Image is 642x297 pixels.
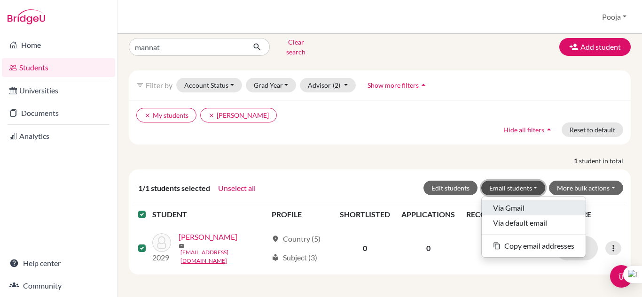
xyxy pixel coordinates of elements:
i: arrow_drop_up [419,80,428,90]
button: Reset to default [562,122,623,137]
th: SHORTLISTED [334,203,396,226]
button: Unselect all [218,182,256,194]
a: Documents [2,104,115,122]
a: [PERSON_NAME] [179,231,237,243]
th: PROFILE [266,203,335,226]
button: Pooja [598,8,631,26]
i: clear [144,112,151,119]
a: Help center [2,254,115,273]
button: clear[PERSON_NAME] [200,108,277,122]
button: content_copyCopy email addresses [482,238,586,253]
span: student in total [579,156,631,166]
a: [EMAIL_ADDRESS][DOMAIN_NAME] [180,248,267,265]
p: 0 [466,243,544,254]
span: Hide all filters [503,126,544,134]
span: mail [179,243,184,249]
span: location_on [272,235,279,243]
button: Account Status [176,78,242,92]
button: Via Gmail [482,200,586,215]
th: SEE MORE [549,203,627,226]
span: Filter by [146,81,172,90]
button: Clear search [270,35,322,59]
a: Universities [2,81,115,100]
th: STUDENT [152,203,266,226]
button: Edit students [423,181,478,195]
img: raval, mannat [152,233,171,252]
ul: Email students [481,196,586,258]
i: clear [208,112,215,119]
button: Email students [481,181,546,195]
button: Hide all filtersarrow_drop_up [495,122,562,137]
td: 0 [334,226,396,271]
th: RECOMMENDATIONS [461,203,549,226]
i: content_copy [493,242,501,250]
th: APPLICATIONS [396,203,461,226]
input: Find student by name... [129,38,245,56]
div: Subject (3) [272,252,317,263]
strong: 1 [574,156,579,166]
i: arrow_drop_up [544,125,554,134]
p: 2029 [152,252,171,263]
span: local_library [272,254,279,261]
button: More bulk actions [549,181,623,195]
img: Bridge-U [8,9,45,24]
span: (2) [333,81,340,89]
span: 1/1 students selected [138,183,210,194]
span: Show more filters [368,81,419,89]
a: Analytics [2,127,115,145]
button: Grad Year [246,78,297,92]
div: Open Intercom Messenger [610,265,633,288]
button: Show more filtersarrow_drop_up [360,78,436,92]
a: Home [2,36,115,54]
i: filter_list [136,81,144,89]
button: Via default email [482,215,586,230]
div: Country (5) [272,233,321,244]
a: Community [2,276,115,295]
a: Students [2,58,115,77]
button: Advisor(2) [300,78,356,92]
button: clearMy students [136,108,196,122]
td: 0 [396,226,461,271]
button: Add student [559,38,631,56]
